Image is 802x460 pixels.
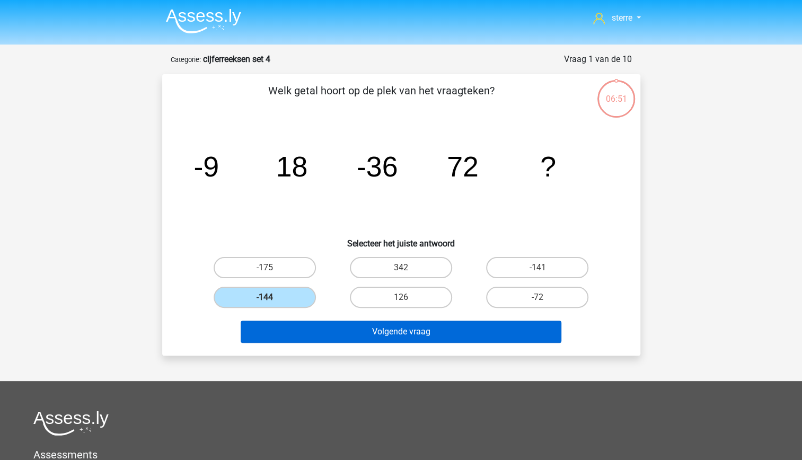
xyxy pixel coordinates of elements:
[564,53,632,66] div: Vraag 1 van de 10
[276,151,307,182] tspan: 18
[166,8,241,33] img: Assessly
[589,12,645,24] a: sterre
[486,257,588,278] label: -141
[193,151,219,182] tspan: -9
[486,287,588,308] label: -72
[179,83,584,114] p: Welk getal hoort op de plek van het vraagteken?
[350,257,452,278] label: 342
[241,321,561,343] button: Volgende vraag
[611,13,632,23] span: sterre
[446,151,478,182] tspan: 72
[350,287,452,308] label: 126
[356,151,398,182] tspan: -36
[540,151,556,182] tspan: ?
[33,411,109,436] img: Assessly logo
[214,257,316,278] label: -175
[179,230,623,249] h6: Selecteer het juiste antwoord
[596,79,636,105] div: 06:51
[214,287,316,308] label: -144
[203,54,270,64] strong: cijferreeksen set 4
[171,56,201,64] small: Categorie:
